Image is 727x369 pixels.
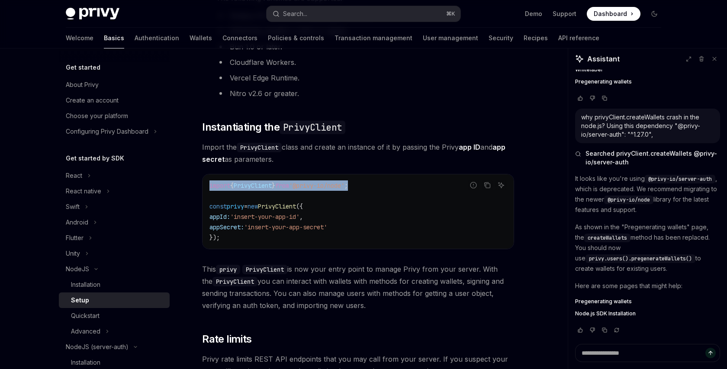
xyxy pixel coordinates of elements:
a: Support [553,10,576,18]
a: Welcome [66,28,93,48]
span: appId: [209,213,230,221]
a: Installation [59,277,170,292]
span: ; [344,182,348,189]
button: Copy the contents from the code block [482,180,493,191]
p: As shown in the "Pregenerating wallets" page, the method has been replaced. You should now use to... [575,222,720,274]
span: createWallets [588,234,627,241]
span: const [209,202,227,210]
a: Basics [104,28,124,48]
button: Copy chat response [599,326,610,334]
button: Open search [267,6,460,22]
span: 'insert-your-app-id' [230,213,299,221]
button: Vote that response was not good [587,326,598,334]
a: Create an account [59,93,170,108]
button: Toggle Flutter section [59,230,170,246]
a: Dashboard [587,7,640,21]
span: Assistant [587,54,620,64]
span: Searched privyClient.createWallets @privy-io/server-auth [585,149,720,167]
span: privy [227,202,244,210]
span: @privy-io/server-auth [648,176,712,183]
div: Setup [71,295,89,305]
div: why privyClient.createWallets crash in the node.js? Using this dependency "@privy-io/server-auth"... [581,113,714,139]
button: Vote that response was not good [587,94,598,103]
a: Transaction management [335,28,412,48]
div: Android [66,217,88,228]
button: Toggle React native section [59,183,170,199]
span: { [230,182,234,189]
span: privy.users().pregenerateWallets() [589,255,692,262]
button: Toggle dark mode [647,7,661,21]
span: ({ [296,202,303,210]
div: Configuring Privy Dashboard [66,126,148,137]
a: Whitelabel [575,66,720,73]
span: Rate limits [202,332,251,346]
button: Copy chat response [599,94,610,103]
div: Swift [66,202,80,212]
span: Instantiating the [202,120,345,134]
div: NodeJS (server-auth) [66,342,129,352]
span: PrivyClient [234,182,272,189]
a: Authentication [135,28,179,48]
div: Unity [66,248,80,259]
span: Import the class and create an instance of it by passing the Privy and as parameters. [202,141,514,165]
code: PrivyClient [237,143,282,152]
span: Pregenerating wallets [575,78,632,85]
button: Ask AI [495,180,507,191]
li: Nitro v2.6 or greater. [216,87,514,99]
a: User management [423,28,478,48]
span: Dashboard [594,10,627,18]
span: }); [209,234,220,241]
h5: Get started [66,62,100,73]
p: Here are some pages that might help: [575,281,720,291]
span: Node.js SDK Installation [575,310,636,317]
strong: app ID [459,143,480,151]
li: Vercel Edge Runtime. [216,72,514,84]
button: Toggle NodeJS (server-auth) section [59,339,170,355]
button: Toggle Unity section [59,246,170,261]
div: Flutter [66,233,84,243]
button: Toggle Swift section [59,199,170,215]
a: About Privy [59,77,170,93]
span: appSecret: [209,223,244,231]
span: '@privy-io/node' [289,182,344,189]
span: This is now your entry point to manage Privy from your server. With the you can interact with wal... [202,263,514,311]
span: , [299,213,303,221]
span: ⌘ K [446,10,455,17]
button: Toggle NodeJS section [59,261,170,277]
a: Wallets [190,28,212,48]
li: Cloudflare Workers. [216,56,514,68]
button: Toggle Configuring Privy Dashboard section [59,124,170,139]
span: } [272,182,275,189]
a: Setup [59,292,170,308]
div: NodeJS [66,264,89,274]
button: Toggle React section [59,168,170,183]
a: Policies & controls [268,28,324,48]
span: new [248,202,258,210]
img: dark logo [66,8,119,20]
a: Node.js SDK Installation [575,310,720,317]
code: PrivyClient [242,265,287,274]
button: Send message [705,348,716,358]
p: It looks like you're using , which is deprecated. We recommend migrating to the newer library for... [575,173,720,215]
a: Quickstart [59,308,170,324]
button: Searched privyClient.createWallets @privy-io/server-auth [575,149,720,167]
a: Security [489,28,513,48]
a: Demo [525,10,542,18]
span: 'insert-your-app-secret' [244,223,327,231]
a: Pregenerating wallets [575,78,720,85]
a: Pregenerating wallets [575,298,720,305]
span: @privy-io/node [608,196,650,203]
span: PrivyClient [258,202,296,210]
a: API reference [558,28,599,48]
code: PrivyClient [280,121,345,134]
a: Choose your platform [59,108,170,124]
code: PrivyClient [212,277,257,286]
button: Vote that response was good [575,94,585,103]
div: Installation [71,357,100,368]
span: import [209,182,230,189]
div: Advanced [71,326,100,337]
button: Report incorrect code [468,180,479,191]
div: React [66,170,82,181]
span: Pregenerating wallets [575,298,632,305]
span: Whitelabel [575,66,602,73]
